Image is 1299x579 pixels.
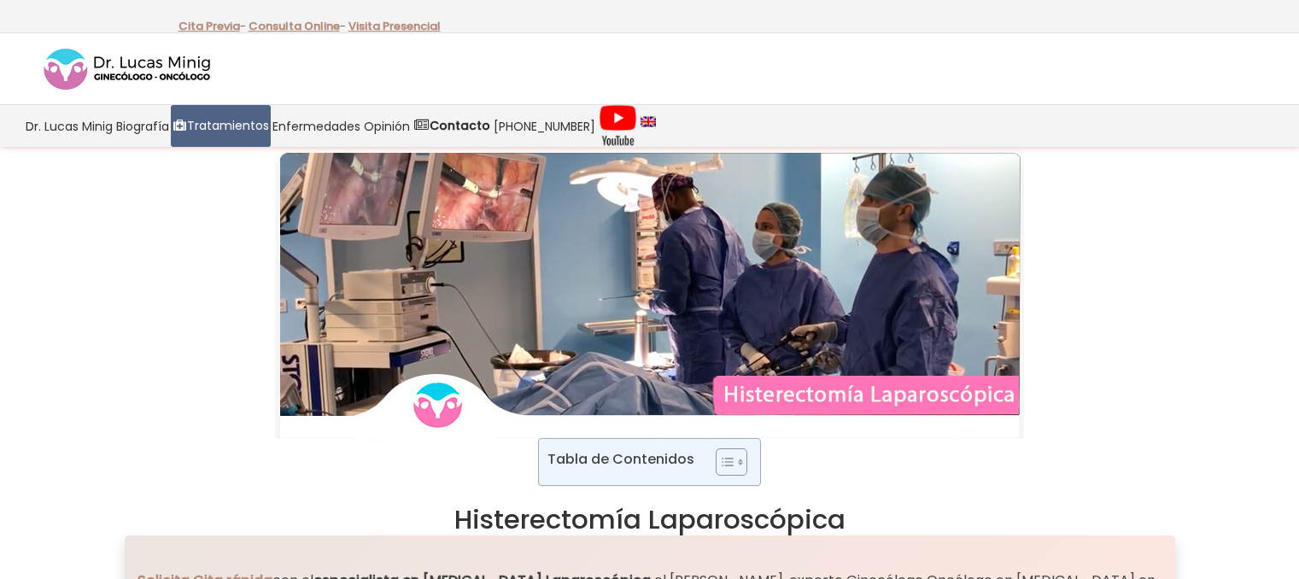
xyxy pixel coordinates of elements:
[703,447,743,477] a: Toggle Table of Content
[348,18,441,34] a: Visita Presencial
[249,15,346,38] p: -
[272,116,360,136] span: Enfermedades
[178,18,240,34] a: Cita Previa
[116,116,169,136] span: Biografía
[494,116,595,136] span: [PHONE_NUMBER]
[364,116,410,136] span: Opinión
[492,105,597,147] a: [PHONE_NUMBER]
[249,18,340,34] a: Consulta Online
[114,105,171,147] a: Biografía
[599,104,637,147] img: Videos Youtube Ginecología
[641,116,656,126] img: language english
[275,148,1024,438] img: Histerectomía Laparoscópica Dr Lucas Minig
[26,116,113,136] span: Dr. Lucas Minig
[187,116,269,136] span: Tratamientos
[639,105,658,147] a: language english
[412,105,492,147] a: Contacto
[171,105,271,147] a: Tratamientos
[271,105,362,147] a: Enfermedades
[362,105,412,147] a: Opinión
[430,117,490,134] strong: Contacto
[178,15,246,38] p: -
[24,105,114,147] a: Dr. Lucas Minig
[597,105,639,147] a: Videos Youtube Ginecología
[547,449,694,469] p: Tabla de Contenidos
